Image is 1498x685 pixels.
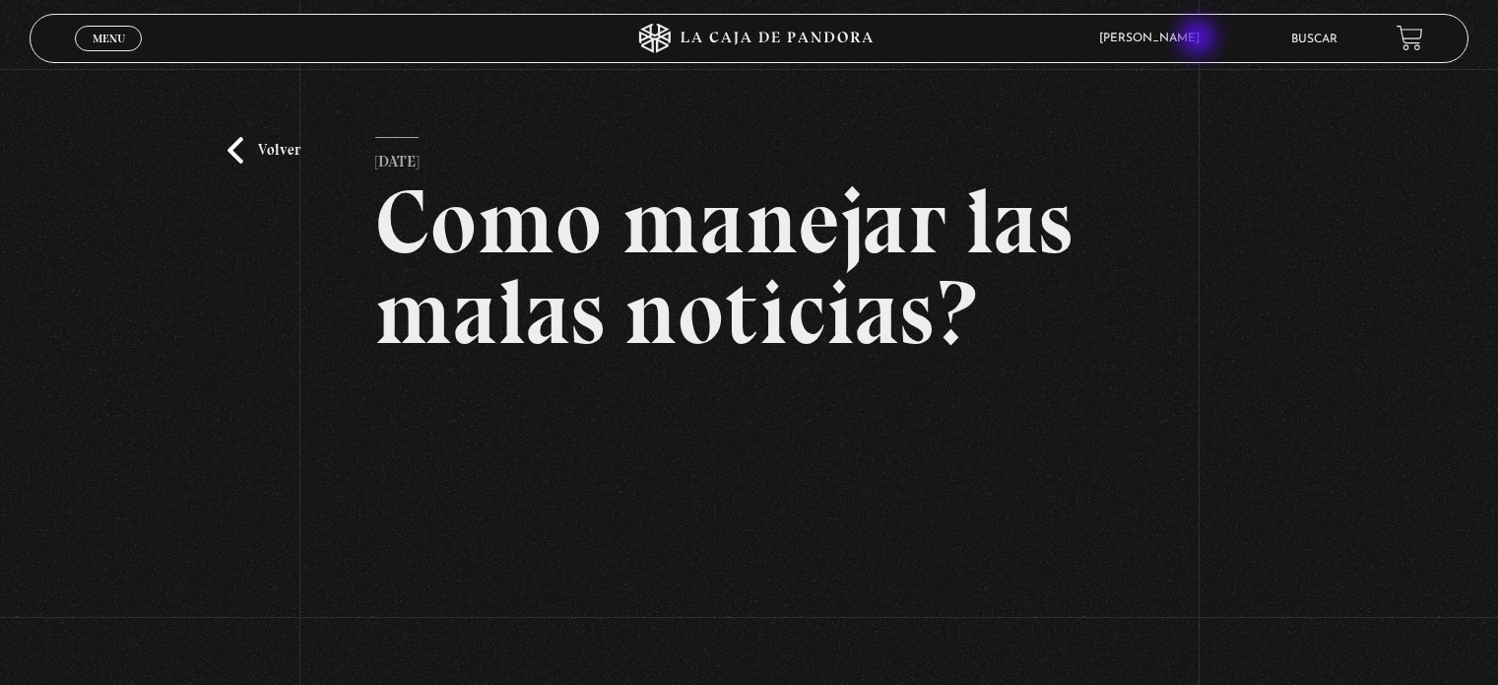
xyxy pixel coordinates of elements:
[1397,25,1423,51] a: View your shopping cart
[375,176,1123,358] h2: Como manejar las malas noticias?
[1089,33,1219,44] span: [PERSON_NAME]
[93,33,125,44] span: Menu
[228,137,300,164] a: Volver
[1291,34,1337,45] a: Buscar
[86,49,132,63] span: Cerrar
[375,137,419,176] p: [DATE]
